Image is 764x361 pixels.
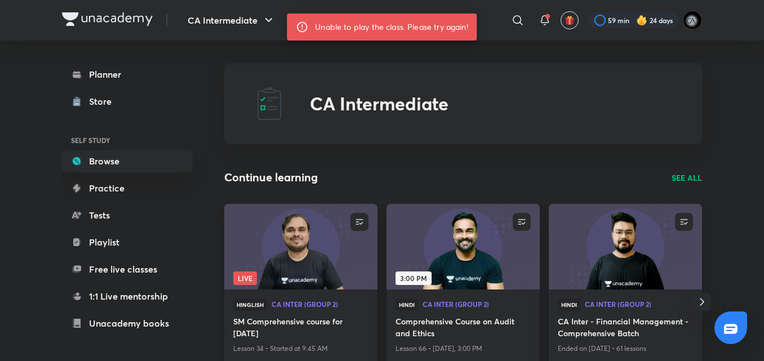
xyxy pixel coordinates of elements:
[251,86,287,122] img: CA Intermediate
[585,301,693,307] span: CA Inter (Group 2)
[224,169,318,186] h2: Continue learning
[233,298,267,311] span: Hinglish
[62,131,193,150] h6: SELF STUDY
[315,17,468,37] div: Unable to play the class. Please try again!
[396,298,418,311] span: Hindi
[272,301,368,309] a: CA Inter (Group 2)
[558,341,693,356] p: Ended on [DATE] • 61 lessons
[62,150,193,172] a: Browse
[385,203,541,290] img: new-thumbnail
[396,271,432,285] span: 3:00 PM
[423,301,531,307] span: CA Inter (Group 2)
[224,204,377,289] a: new-thumbnailLive
[272,301,368,307] span: CA Inter (Group 2)
[565,15,575,25] img: avatar
[636,15,647,26] img: streak
[672,172,702,184] a: SEE ALL
[62,231,193,253] a: Playlist
[62,12,153,26] img: Company Logo
[585,301,693,309] a: CA Inter (Group 2)
[396,315,531,341] a: Comprehensive Course on Audit and Ethics
[310,93,448,114] h2: CA Intermediate
[561,11,579,29] button: avatar
[62,63,193,86] a: Planner
[223,203,379,290] img: new-thumbnail
[423,301,531,309] a: CA Inter (Group 2)
[89,95,118,108] div: Store
[62,12,153,29] a: Company Logo
[62,177,193,199] a: Practice
[62,258,193,280] a: Free live classes
[233,315,368,341] a: SM Comprehensive course for [DATE]
[558,315,693,341] a: CA Inter - Financial Management - Comprehensive Batch
[549,204,702,289] a: new-thumbnail
[62,90,193,113] a: Store
[62,285,193,307] a: 1:1 Live mentorship
[396,341,531,356] p: Lesson 66 • [DATE], 3:00 PM
[233,271,257,285] span: Live
[62,204,193,226] a: Tests
[387,204,540,289] a: new-thumbnail3:00 PM
[558,298,580,311] span: Hindi
[547,203,703,290] img: new-thumbnail
[62,312,193,335] a: Unacademy books
[683,11,702,30] img: poojita Agrawal
[181,9,282,32] button: CA Intermediate
[233,341,368,356] p: Lesson 34 • Started at 9:45 AM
